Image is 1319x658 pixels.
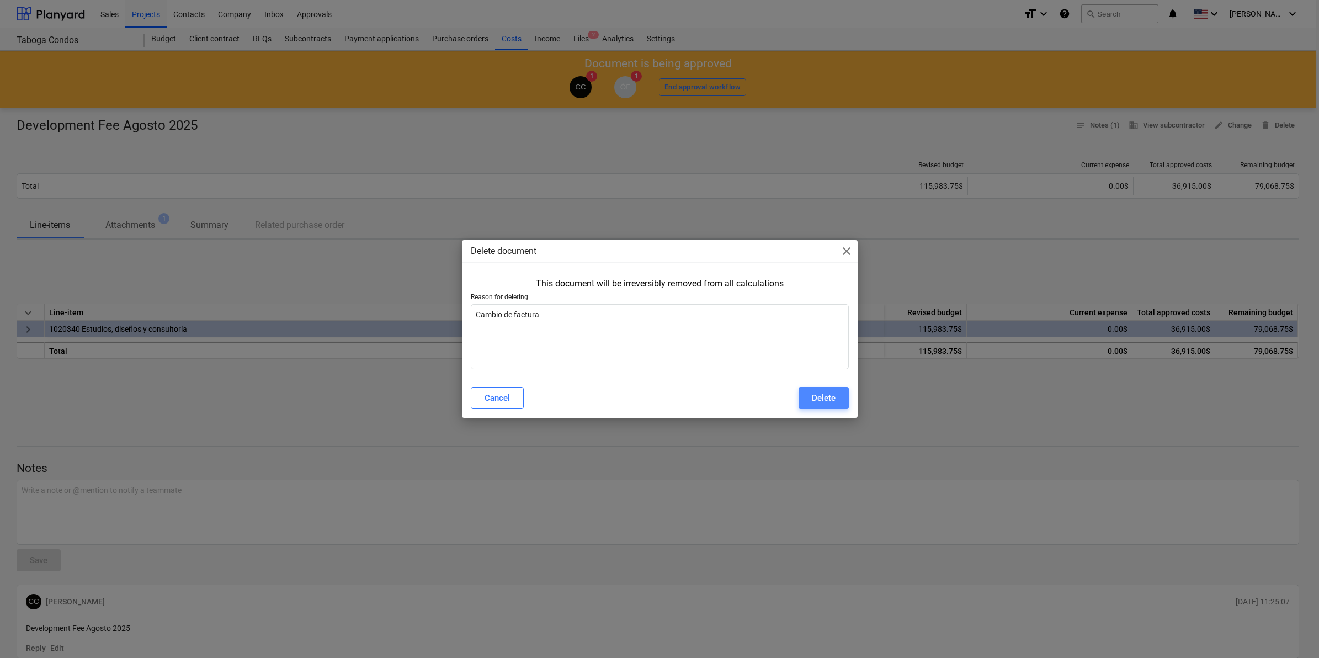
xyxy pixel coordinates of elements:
[471,304,849,369] textarea: Cambio de factura
[471,293,849,304] p: Reason for deleting
[840,245,853,258] span: close
[812,391,836,405] div: Delete
[536,278,784,289] div: This document will be irreversibly removed from all calculations
[799,387,849,409] button: Delete
[471,387,524,409] button: Cancel
[471,245,536,258] p: Delete document
[485,391,510,405] div: Cancel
